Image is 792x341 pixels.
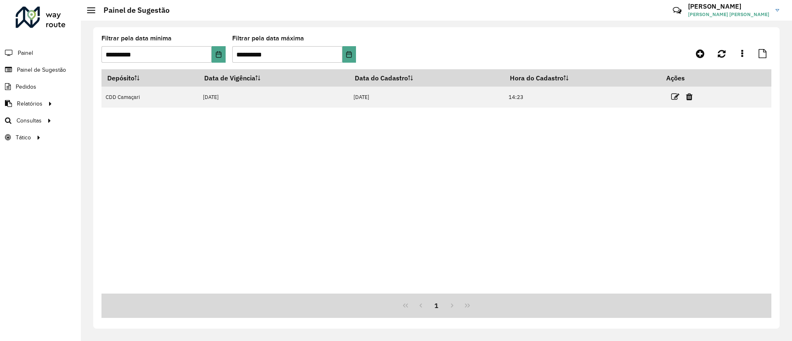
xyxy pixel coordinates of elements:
span: Relatórios [17,99,42,108]
th: Depósito [101,69,198,87]
label: Filtrar pela data máxima [232,33,304,43]
button: Choose Date [342,46,356,63]
a: Editar [671,91,679,102]
td: CDD Camaçari [101,87,198,108]
td: 14:23 [504,87,660,108]
td: [DATE] [198,87,349,108]
h2: Painel de Sugestão [95,6,170,15]
th: Data do Cadastro [349,69,504,87]
span: Painel de Sugestão [17,66,66,74]
th: Ações [660,69,710,87]
th: Hora do Cadastro [504,69,660,87]
span: Pedidos [16,82,36,91]
button: 1 [429,298,444,313]
span: [PERSON_NAME] [PERSON_NAME] [688,11,769,18]
span: Tático [16,133,31,142]
label: Filtrar pela data mínima [101,33,172,43]
th: Data de Vigência [198,69,349,87]
span: Painel [18,49,33,57]
td: [DATE] [349,87,504,108]
span: Consultas [16,116,42,125]
h3: [PERSON_NAME] [688,2,769,10]
a: Excluir [686,91,693,102]
a: Contato Rápido [668,2,686,19]
button: Choose Date [212,46,225,63]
